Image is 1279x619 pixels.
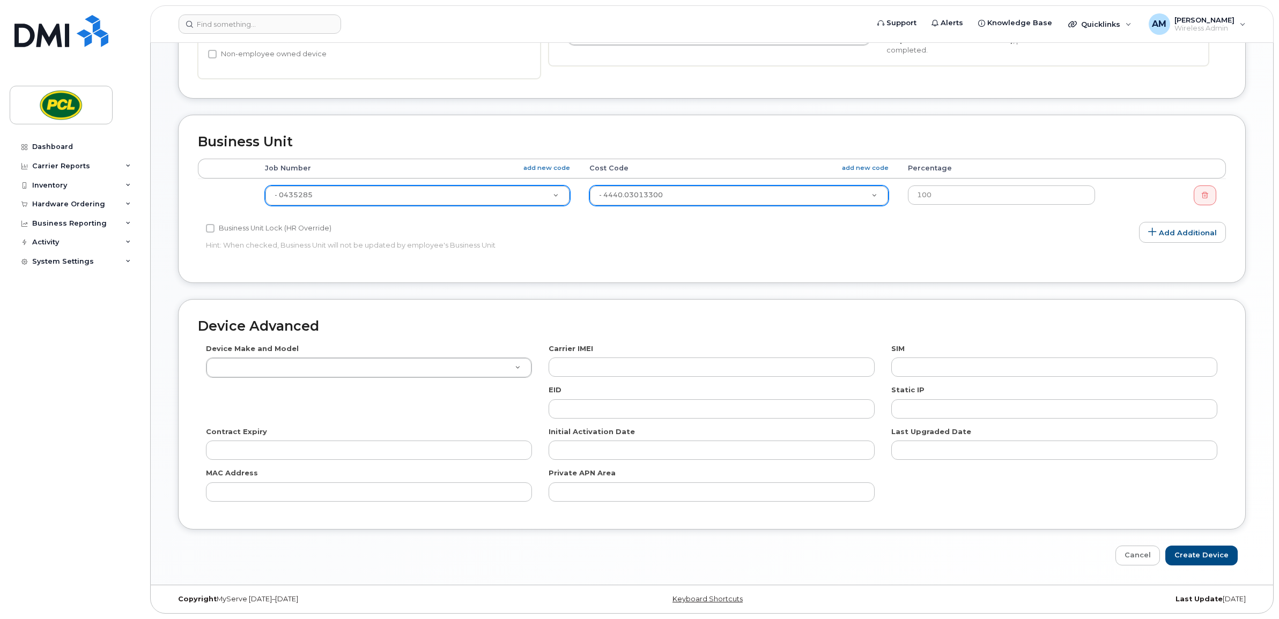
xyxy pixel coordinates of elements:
[1139,222,1226,243] a: Add Additional
[1115,546,1160,565] a: Cancel
[206,468,258,478] label: MAC Address
[1174,16,1234,24] span: [PERSON_NAME]
[206,240,875,250] p: Hint: When checked, Business Unit will not be updated by employee's Business Unit
[265,186,570,205] a: - 0435285
[255,159,580,178] th: Job Number
[1141,13,1253,35] div: Ajay Meena
[1152,18,1166,31] span: AM
[549,344,593,354] label: Carrier IMEI
[924,12,971,34] a: Alerts
[599,191,663,199] span: - 4440.03013300
[198,319,1226,334] h2: Device Advanced
[987,18,1052,28] span: Knowledge Base
[1176,595,1223,603] strong: Last Update
[206,222,331,235] label: Business Unit Lock (HR Override)
[886,26,1178,44] strong: (please click on "Send Request" to send to the carrier)
[178,595,217,603] strong: Copyright
[892,595,1254,603] div: [DATE]
[206,224,215,233] input: Business Unit Lock (HR Override)
[198,135,1226,150] h2: Business Unit
[891,344,905,354] label: SIM
[590,186,888,205] a: - 4440.03013300
[898,159,1105,178] th: Percentage
[549,468,616,478] label: Private APN Area
[1081,20,1120,28] span: Quicklinks
[672,595,743,603] a: Keyboard Shortcuts
[208,50,217,58] input: Non-employee owned device
[1165,546,1238,565] input: Create Device
[523,163,570,173] a: add new code
[886,18,916,28] span: Support
[891,427,971,437] label: Last Upgraded Date
[971,12,1060,34] a: Knowledge Base
[170,595,531,603] div: MyServe [DATE]–[DATE]
[206,427,267,437] label: Contract Expiry
[891,385,925,395] label: Static IP
[1061,13,1139,35] div: Quicklinks
[208,48,327,61] label: Non-employee owned device
[179,14,341,34] input: Find something...
[206,344,299,354] label: Device Make and Model
[842,163,889,173] a: add new code
[275,191,313,199] span: - 0435285
[941,18,963,28] span: Alerts
[1174,24,1234,33] span: Wireless Admin
[549,427,635,437] label: Initial Activation Date
[549,385,561,395] label: EID
[580,159,898,178] th: Cost Code
[870,12,924,34] a: Support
